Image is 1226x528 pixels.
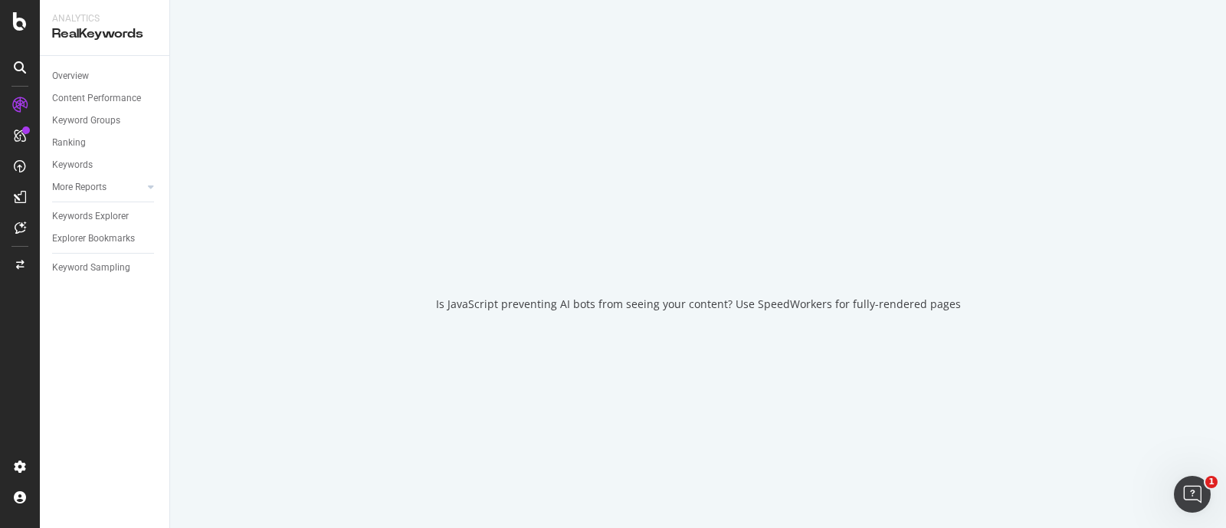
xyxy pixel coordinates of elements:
[1205,476,1218,488] span: 1
[52,68,159,84] a: Overview
[52,157,93,173] div: Keywords
[52,113,159,129] a: Keyword Groups
[52,12,157,25] div: Analytics
[643,217,753,272] div: animation
[436,297,961,312] div: Is JavaScript preventing AI bots from seeing your content? Use SpeedWorkers for fully-rendered pages
[52,260,159,276] a: Keyword Sampling
[52,90,159,107] a: Content Performance
[52,208,159,225] a: Keywords Explorer
[1174,476,1211,513] iframe: Intercom live chat
[52,25,157,43] div: RealKeywords
[52,90,141,107] div: Content Performance
[52,113,120,129] div: Keyword Groups
[52,157,159,173] a: Keywords
[52,231,159,247] a: Explorer Bookmarks
[52,179,143,195] a: More Reports
[52,179,107,195] div: More Reports
[52,231,135,247] div: Explorer Bookmarks
[52,135,86,151] div: Ranking
[52,208,129,225] div: Keywords Explorer
[52,68,89,84] div: Overview
[52,260,130,276] div: Keyword Sampling
[52,135,159,151] a: Ranking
